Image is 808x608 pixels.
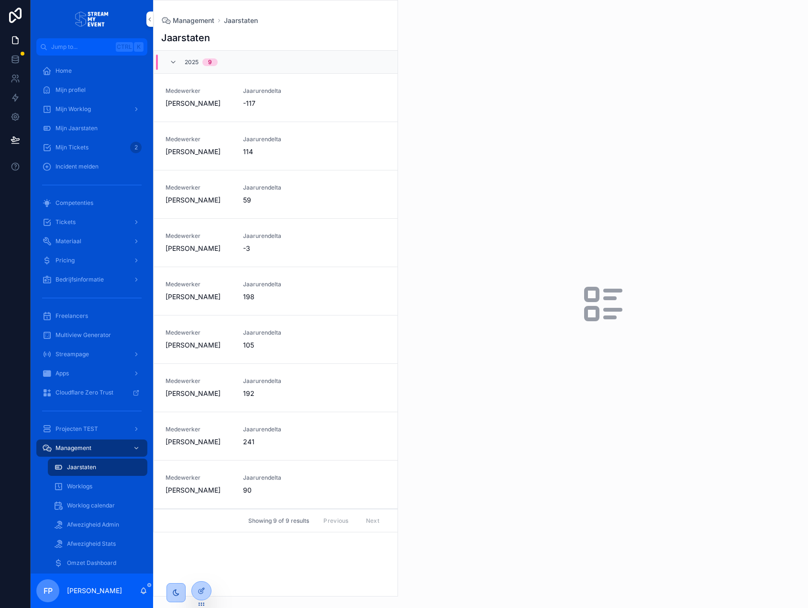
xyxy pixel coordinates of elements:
a: Medewerker[PERSON_NAME]Jaarurendelta198 [154,267,398,315]
span: [PERSON_NAME] [166,147,221,157]
p: [PERSON_NAME] [67,586,122,596]
span: 105 [243,340,309,350]
span: Worklogs [67,483,92,490]
span: Medewerker [166,87,232,95]
span: 241 [243,437,309,447]
span: 59 [243,195,309,205]
span: 198 [243,292,309,302]
span: Jaarurendelta [243,377,309,385]
span: Jaarurendelta [243,184,309,191]
span: Mijn Tickets [55,144,89,151]
a: Pricing [36,252,147,269]
span: -117 [243,99,309,108]
span: Jump to... [51,43,112,51]
span: Medewerker [166,232,232,240]
a: Medewerker[PERSON_NAME]Jaarurendelta-3 [154,219,398,267]
span: Home [55,67,72,75]
a: Materiaal [36,233,147,250]
a: Medewerker[PERSON_NAME]Jaarurendelta90 [154,461,398,509]
span: Jaarurendelta [243,474,309,482]
span: Medewerker [166,135,232,143]
span: 2025 [185,58,199,66]
img: App logo [75,11,109,27]
span: K [135,43,143,51]
span: Medewerker [166,184,232,191]
span: Medewerker [166,426,232,433]
span: 114 [243,147,309,157]
a: Medewerker[PERSON_NAME]Jaarurendelta-117 [154,74,398,122]
a: Competenties [36,194,147,212]
a: Medewerker[PERSON_NAME]Jaarurendelta105 [154,315,398,364]
span: Materiaal [55,237,81,245]
span: Showing 9 of 9 results [248,517,309,525]
a: Afwezigheid Stats [48,535,147,552]
span: Afwezigheid Stats [67,540,116,548]
span: Apps [55,370,69,377]
span: Omzet Dashboard [67,559,116,567]
span: Mijn profiel [55,86,86,94]
a: Medewerker[PERSON_NAME]Jaarurendelta241 [154,412,398,461]
span: Medewerker [166,377,232,385]
span: Mijn Worklog [55,105,91,113]
span: Projecten TEST [55,425,98,433]
span: Jaarurendelta [243,87,309,95]
a: Medewerker[PERSON_NAME]Jaarurendelta114 [154,122,398,170]
span: [PERSON_NAME] [166,244,221,253]
span: Ctrl [116,42,133,52]
span: [PERSON_NAME] [166,292,221,302]
span: Medewerker [166,474,232,482]
a: Projecten TEST [36,420,147,438]
a: Omzet Dashboard [48,554,147,572]
a: Home [36,62,147,79]
button: Jump to...CtrlK [36,38,147,56]
span: Medewerker [166,329,232,337]
a: Mijn Jaarstaten [36,120,147,137]
div: 2 [130,142,142,153]
span: 192 [243,389,309,398]
span: [PERSON_NAME] [166,485,221,495]
a: Mijn profiel [36,81,147,99]
a: Medewerker[PERSON_NAME]Jaarurendelta59 [154,170,398,219]
span: Multiview Generator [55,331,111,339]
span: Incident melden [55,163,99,170]
span: Jaarurendelta [243,426,309,433]
a: Cloudflare Zero Trust [36,384,147,401]
h1: Jaarstaten [161,31,210,45]
span: Streampage [55,350,89,358]
span: [PERSON_NAME] [166,195,221,205]
a: Jaarstaten [224,16,258,25]
a: Streampage [36,346,147,363]
span: [PERSON_NAME] [166,340,221,350]
span: Mijn Jaarstaten [55,124,98,132]
a: Mijn Tickets2 [36,139,147,156]
a: Afwezigheid Admin [48,516,147,533]
span: Tickets [55,218,76,226]
span: Pricing [55,257,75,264]
span: Bedrijfsinformatie [55,276,104,283]
span: [PERSON_NAME] [166,99,221,108]
div: 9 [208,58,212,66]
a: Worklog calendar [48,497,147,514]
span: 90 [243,485,309,495]
span: Jaarurendelta [243,281,309,288]
span: -3 [243,244,309,253]
a: Jaarstaten [48,459,147,476]
span: Afwezigheid Admin [67,521,119,529]
a: Management [161,16,214,25]
a: Freelancers [36,307,147,325]
span: [PERSON_NAME] [166,437,221,447]
span: Jaarurendelta [243,135,309,143]
span: Worklog calendar [67,502,115,509]
span: Management [55,444,91,452]
a: Medewerker[PERSON_NAME]Jaarurendelta192 [154,364,398,412]
span: FP [44,585,53,597]
span: Competenties [55,199,93,207]
a: Worklogs [48,478,147,495]
span: Freelancers [55,312,88,320]
a: Apps [36,365,147,382]
a: Management [36,439,147,457]
span: Management [173,16,214,25]
a: Tickets [36,214,147,231]
a: Mijn Worklog [36,101,147,118]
